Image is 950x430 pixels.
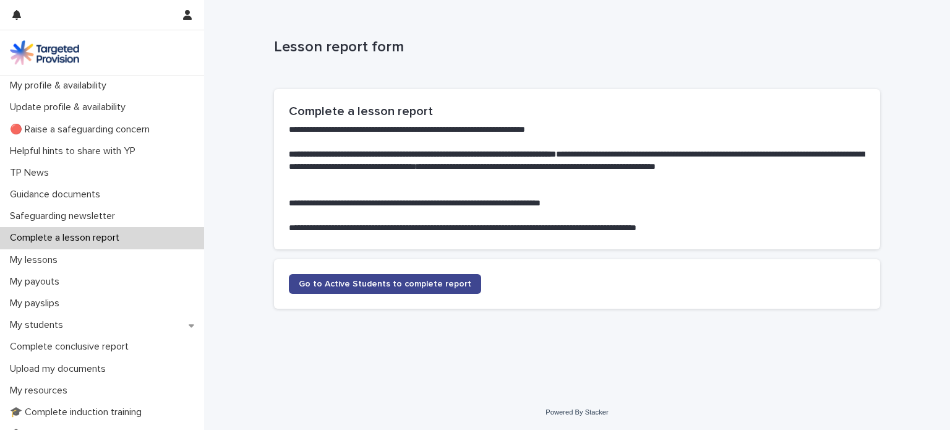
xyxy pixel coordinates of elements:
p: Complete conclusive report [5,341,139,353]
p: My payslips [5,298,69,309]
p: My profile & availability [5,80,116,92]
p: My resources [5,385,77,397]
p: My lessons [5,254,67,266]
p: 🎓 Complete induction training [5,406,152,418]
img: M5nRWzHhSzIhMunXDL62 [10,40,79,65]
p: My payouts [5,276,69,288]
p: Helpful hints to share with YP [5,145,145,157]
p: My students [5,319,73,331]
p: Guidance documents [5,189,110,200]
a: Powered By Stacker [546,408,608,416]
p: 🔴 Raise a safeguarding concern [5,124,160,135]
a: Go to Active Students to complete report [289,274,481,294]
p: Update profile & availability [5,101,135,113]
p: Upload my documents [5,363,116,375]
p: Complete a lesson report [5,232,129,244]
h2: Complete a lesson report [289,104,865,119]
p: TP News [5,167,59,179]
p: Lesson report form [274,38,875,56]
p: Safeguarding newsletter [5,210,125,222]
span: Go to Active Students to complete report [299,280,471,288]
